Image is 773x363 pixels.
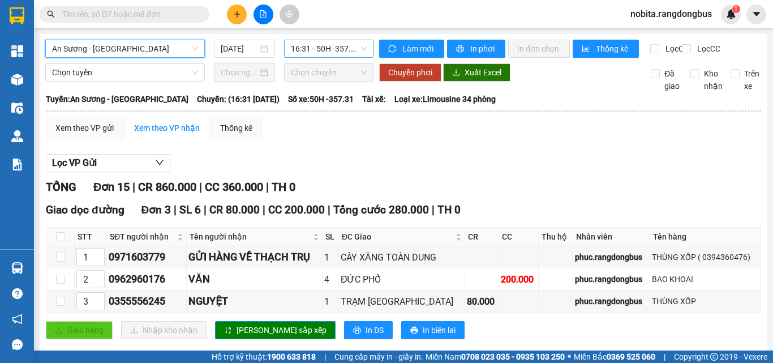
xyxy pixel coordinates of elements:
span: plus [233,10,241,18]
span: Cung cấp máy in - giấy in: [334,351,423,363]
span: | [432,203,435,216]
img: icon-new-feature [726,9,736,19]
img: logo-vxr [10,7,24,24]
span: sync [388,45,398,54]
span: Giao dọc đường [46,203,124,216]
input: Chọn ngày [221,66,258,79]
span: CR 860.000 [138,180,196,194]
div: 200.000 [501,272,536,287]
span: Loại xe: Limousine 34 phòng [394,93,496,105]
span: Tổng cước 280.000 [333,203,429,216]
th: CC [499,228,539,246]
div: 0962960176 [109,271,184,287]
button: file-add [254,5,273,24]
button: Lọc VP Gửi [46,154,170,172]
th: Nhân viên [573,228,650,246]
span: | [664,351,665,363]
span: Đơn 15 [93,180,130,194]
span: Lọc CC [693,42,722,55]
sup: 1 [732,5,740,13]
span: nobita.rangdongbus [621,7,721,21]
span: search [47,10,55,18]
div: THÙNG XỐP [652,295,759,308]
td: 0355556245 [107,291,187,313]
span: aim [285,10,293,18]
span: | [324,351,326,363]
span: Làm mới [402,42,435,55]
span: CC 360.000 [205,180,263,194]
span: caret-down [751,9,762,19]
span: sort-ascending [224,326,232,335]
div: Thống kê [220,122,252,134]
span: | [328,203,330,216]
span: down [155,158,164,167]
button: In đơn chọn [508,40,570,58]
img: solution-icon [11,159,23,170]
span: printer [353,326,361,335]
div: Xem theo VP gửi [55,122,114,134]
div: GỬI HÀNG VỀ THẠCH TRỤ [188,249,320,265]
span: TH 0 [272,180,295,194]
th: CR [465,228,500,246]
span: Kho nhận [699,67,727,92]
span: An Sương - Quảng Ngãi [52,40,198,57]
div: VĂN [188,271,320,287]
td: VĂN [187,268,323,291]
div: Xem theo VP nhận [134,122,200,134]
li: VP Bến xe Miền Đông [6,61,78,86]
div: phuc.rangdongbus [575,251,648,263]
span: Số xe: 50H -357.31 [288,93,354,105]
th: SL [323,228,339,246]
span: Chuyến: (16:31 [DATE]) [197,93,280,105]
span: question-circle [12,288,23,299]
th: Tên hàng [650,228,761,246]
span: printer [456,45,466,54]
div: 1 [324,250,337,264]
span: file-add [259,10,267,18]
span: SL 6 [179,203,201,216]
div: TRẠM [GEOGRAPHIC_DATA] [341,294,463,309]
div: ĐỨC PHỔ [341,272,463,287]
span: ĐC Giao [342,230,453,243]
span: TH 0 [437,203,461,216]
img: dashboard-icon [11,45,23,57]
div: BAO KHOAI [652,273,759,285]
div: 1 [324,294,337,309]
span: In DS [366,324,384,336]
button: downloadNhập kho nhận [121,321,207,339]
span: | [174,203,177,216]
button: printerIn biên lai [401,321,465,339]
span: CC 200.000 [268,203,325,216]
th: Thu hộ [539,228,573,246]
span: download [452,69,460,78]
span: Trên xe [740,67,764,92]
span: SĐT người nhận [110,230,175,243]
button: printerIn DS [344,321,393,339]
div: 80.000 [467,294,497,309]
td: 0962960176 [107,268,187,291]
button: plus [227,5,247,24]
button: syncLàm mới [379,40,444,58]
td: 0971603779 [107,246,187,268]
span: Miền Bắc [574,351,655,363]
img: warehouse-icon [11,102,23,114]
button: downloadXuất Excel [443,63,510,82]
div: CÂY XĂNG TOÀN DUNG [341,250,463,264]
span: | [266,180,269,194]
div: phuc.rangdongbus [575,273,648,285]
li: VP Bến xe [GEOGRAPHIC_DATA] [78,61,151,99]
span: copyright [710,353,718,361]
span: Chọn chuyến [291,64,367,81]
button: printerIn phơi [447,40,505,58]
img: warehouse-icon [11,74,23,86]
span: In biên lai [423,324,456,336]
span: Tên người nhận [190,230,311,243]
span: In phơi [470,42,496,55]
span: Lọc CR [661,42,690,55]
button: Chuyển phơi [379,63,441,82]
b: Tuyến: An Sương - [GEOGRAPHIC_DATA] [46,95,188,104]
span: printer [410,326,418,335]
td: NGUYỆT [187,291,323,313]
button: caret-down [746,5,766,24]
span: Chọn tuyến [52,64,198,81]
